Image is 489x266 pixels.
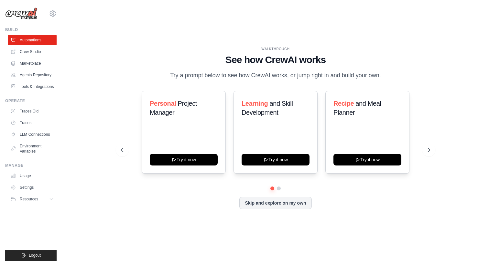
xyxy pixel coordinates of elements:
div: Build [5,27,57,32]
a: Traces Old [8,106,57,116]
a: Traces [8,118,57,128]
a: Settings [8,182,57,193]
button: Try it now [242,154,310,165]
a: Agents Repository [8,70,57,80]
p: Try a prompt below to see how CrewAI works, or jump right in and build your own. [167,71,384,80]
span: and Skill Development [242,100,293,116]
a: Marketplace [8,58,57,69]
button: Logout [5,250,57,261]
a: LLM Connections [8,129,57,140]
div: Manage [5,163,57,168]
button: Try it now [150,154,218,165]
div: Operate [5,98,57,103]
span: Resources [20,197,38,202]
span: Recipe [333,100,354,107]
span: Personal [150,100,176,107]
div: WALKTHROUGH [121,47,430,51]
span: and Meal Planner [333,100,381,116]
a: Automations [8,35,57,45]
a: Tools & Integrations [8,81,57,92]
button: Try it now [333,154,401,165]
button: Skip and explore on my own [239,197,311,209]
span: Learning [242,100,268,107]
a: Usage [8,171,57,181]
h1: See how CrewAI works [121,54,430,66]
span: Project Manager [150,100,197,116]
img: Logo [5,7,38,20]
a: Environment Variables [8,141,57,156]
a: Crew Studio [8,47,57,57]
span: Logout [29,253,41,258]
button: Resources [8,194,57,204]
